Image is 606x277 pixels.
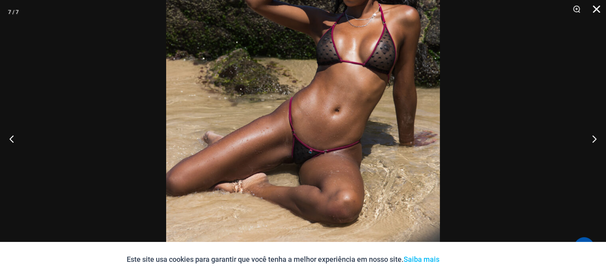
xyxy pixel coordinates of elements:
font: Aceitar [455,257,470,262]
button: Aceitar [445,250,479,269]
font: 7 / 7 [8,9,19,15]
a: Saiba mais [404,255,439,263]
font: Este site usa cookies para garantir que você tenha a melhor experiência em nosso site. [127,255,404,263]
button: Próximo [576,119,606,159]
